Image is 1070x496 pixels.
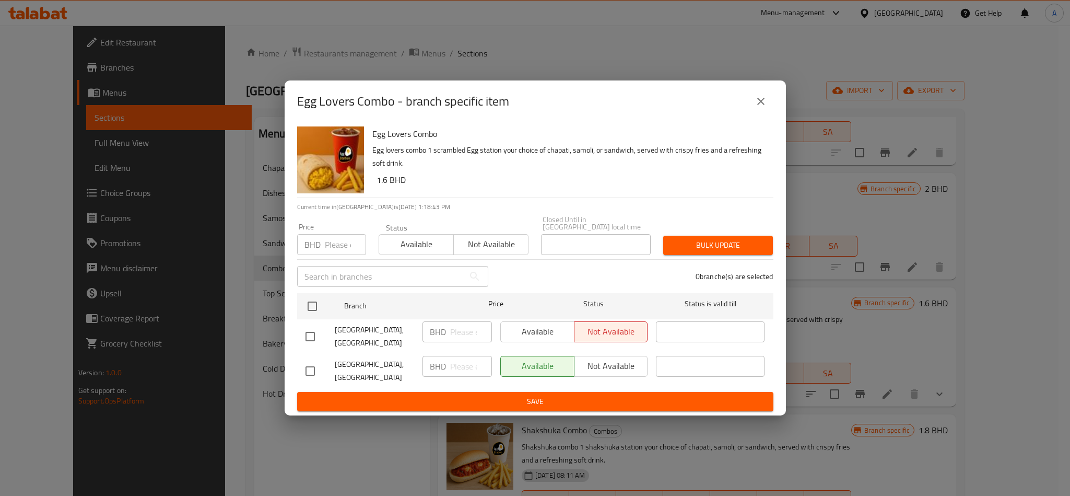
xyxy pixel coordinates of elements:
[297,202,773,212] p: Current time in [GEOGRAPHIC_DATA] is [DATE] 1:18:43 PM
[663,236,773,255] button: Bulk update
[450,356,492,377] input: Please enter price
[461,297,531,310] span: Price
[379,234,454,255] button: Available
[672,239,765,252] span: Bulk update
[458,237,524,252] span: Not available
[372,126,765,141] h6: Egg Lovers Combo
[383,237,450,252] span: Available
[335,324,414,350] span: [GEOGRAPHIC_DATA], [GEOGRAPHIC_DATA]
[656,297,765,310] span: Status is valid till
[748,89,773,114] button: close
[430,326,446,338] p: BHD
[305,395,765,408] span: Save
[377,172,765,187] h6: 1.6 BHD
[450,321,492,342] input: Please enter price
[297,266,464,287] input: Search in branches
[297,93,509,110] h2: Egg Lovers Combo - branch specific item
[372,144,765,170] p: Egg lovers combo 1 scrambled Egg station your choice of chapati, samoli, or sandwich, served with...
[696,271,773,282] p: 0 branche(s) are selected
[344,299,453,313] span: Branch
[297,392,773,411] button: Save
[453,234,528,255] button: Not available
[430,360,446,373] p: BHD
[335,358,414,384] span: [GEOGRAPHIC_DATA], [GEOGRAPHIC_DATA]
[304,238,321,251] p: BHD
[297,126,364,193] img: Egg Lovers Combo
[539,297,648,310] span: Status
[325,234,366,255] input: Please enter price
